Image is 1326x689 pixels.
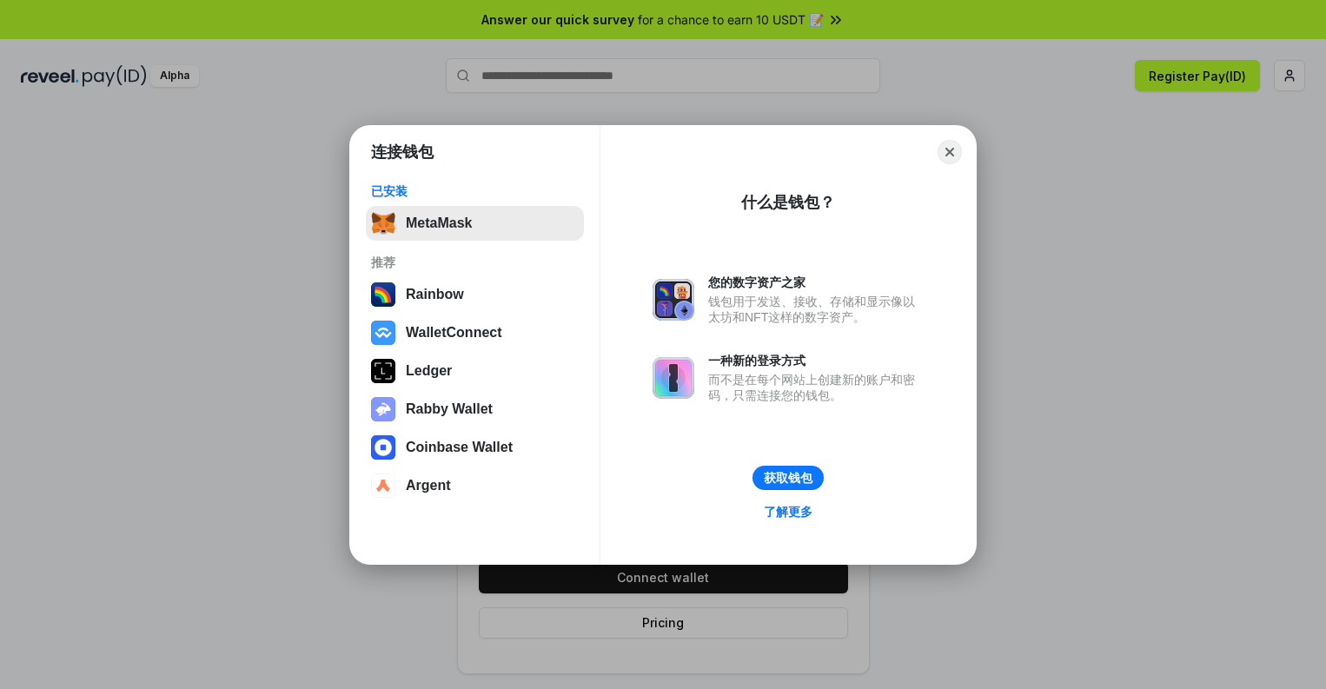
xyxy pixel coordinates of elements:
img: svg+xml,%3Csvg%20fill%3D%22none%22%20height%3D%2233%22%20viewBox%3D%220%200%2035%2033%22%20width%... [371,211,395,235]
div: 获取钱包 [764,470,812,486]
div: Argent [406,478,451,494]
button: Rabby Wallet [366,392,584,427]
div: WalletConnect [406,325,502,341]
img: svg+xml,%3Csvg%20width%3D%2228%22%20height%3D%2228%22%20viewBox%3D%220%200%2028%2028%22%20fill%3D... [371,474,395,498]
button: MetaMask [366,206,584,241]
div: Rabby Wallet [406,401,493,417]
div: 而不是在每个网站上创建新的账户和密码，只需连接您的钱包。 [708,372,924,403]
img: svg+xml,%3Csvg%20xmlns%3D%22http%3A%2F%2Fwww.w3.org%2F2000%2Fsvg%22%20fill%3D%22none%22%20viewBox... [653,279,694,321]
div: 钱包用于发送、接收、存储和显示像以太坊和NFT这样的数字资产。 [708,294,924,325]
button: WalletConnect [366,315,584,350]
button: 获取钱包 [753,466,824,490]
button: Rainbow [366,277,584,312]
img: svg+xml,%3Csvg%20width%3D%22120%22%20height%3D%22120%22%20viewBox%3D%220%200%20120%20120%22%20fil... [371,282,395,307]
div: 推荐 [371,255,579,270]
div: 一种新的登录方式 [708,353,924,368]
button: Ledger [366,354,584,388]
div: Rainbow [406,287,464,302]
button: Argent [366,468,584,503]
button: Coinbase Wallet [366,430,584,465]
div: 了解更多 [764,504,812,520]
img: svg+xml,%3Csvg%20xmlns%3D%22http%3A%2F%2Fwww.w3.org%2F2000%2Fsvg%22%20fill%3D%22none%22%20viewBox... [371,397,395,421]
button: Close [938,140,962,164]
img: svg+xml,%3Csvg%20xmlns%3D%22http%3A%2F%2Fwww.w3.org%2F2000%2Fsvg%22%20fill%3D%22none%22%20viewBox... [653,357,694,399]
div: 什么是钱包？ [741,192,835,213]
img: svg+xml,%3Csvg%20xmlns%3D%22http%3A%2F%2Fwww.w3.org%2F2000%2Fsvg%22%20width%3D%2228%22%20height%3... [371,359,395,383]
div: Ledger [406,363,452,379]
a: 了解更多 [753,500,823,523]
div: 您的数字资产之家 [708,275,924,290]
div: Coinbase Wallet [406,440,513,455]
img: svg+xml,%3Csvg%20width%3D%2228%22%20height%3D%2228%22%20viewBox%3D%220%200%2028%2028%22%20fill%3D... [371,435,395,460]
img: svg+xml,%3Csvg%20width%3D%2228%22%20height%3D%2228%22%20viewBox%3D%220%200%2028%2028%22%20fill%3D... [371,321,395,345]
div: MetaMask [406,215,472,231]
div: 已安装 [371,183,579,199]
h1: 连接钱包 [371,142,434,162]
